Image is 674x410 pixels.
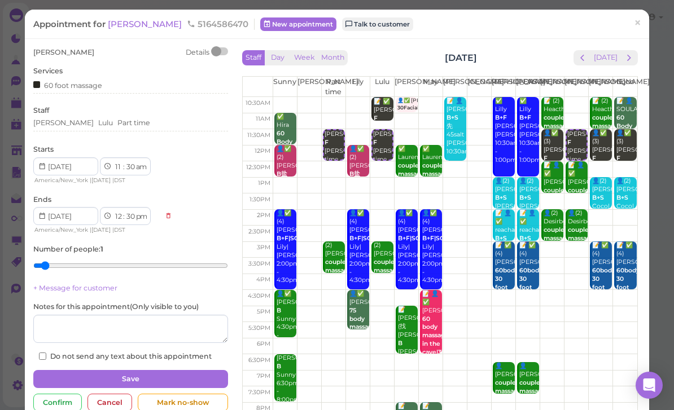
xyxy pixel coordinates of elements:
[519,97,539,164] div: ✅ Lilly [PERSON_NAME]|[PERSON_NAME] 10:30am - 1:00pm
[567,139,571,146] b: F
[276,209,296,285] div: 👤✅ (4) [PERSON_NAME] Lily|[PERSON_NAME]|May|Sunny 2:00pm - 4:30pm
[277,363,281,370] b: B
[39,351,212,361] label: Do not send any text about this appointment
[495,235,507,242] b: B+S
[418,77,443,97] th: May
[616,177,637,244] div: 👤(2) [PERSON_NAME] Coco|[PERSON_NAME] 1:00pm - 2:00pm
[494,241,515,367] div: 📝 ✅ (4) [PERSON_NAME] [DEMOGRAPHIC_DATA] Coco|[PERSON_NAME]|[PERSON_NAME] |[PERSON_NAME] 3:00pm -...
[543,97,563,189] div: 📝 (2) Heacth 30B30Head [PERSON_NAME] |[PERSON_NAME] 10:30am - 11:30am
[616,194,628,201] b: B+S
[519,177,539,244] div: 👤(2) [PERSON_NAME] [PERSON_NAME]|[PERSON_NAME] 1:00pm - 2:00pm
[397,306,418,390] div: 📝 [PERSON_NAME](找[PERSON_NAME]) [PERSON_NAME] [PERSON_NAME] 5:00pm - 6:30pm
[467,77,492,97] th: [GEOGRAPHIC_DATA]
[616,155,620,162] b: F
[519,267,542,291] b: 60body 30 foot
[325,258,352,274] b: couples massage
[264,50,291,65] button: Day
[276,290,296,349] div: 👤✅ [PERSON_NAME] Sunny 4:30pm - 6:00pm
[495,267,518,291] b: 60body 30 foot
[592,177,612,244] div: 👤(2) [PERSON_NAME] Coco|[PERSON_NAME] 1:00pm - 2:00pm
[248,228,270,235] span: 2:30pm
[422,235,444,242] b: B+F|SC
[91,226,111,233] span: [DATE]
[34,177,88,184] span: America/New_York
[589,77,613,97] th: [PERSON_NAME]
[321,77,345,97] th: Part time
[33,79,102,91] div: 60 foot massage
[33,302,199,312] label: Notes for this appointment ( Only visible to you )
[592,129,612,222] div: 👤✅ (3) [PERSON_NAME] Coco|[PERSON_NAME] |[PERSON_NAME] 11:30am - 12:30pm
[373,98,393,165] div: 📝 ✅ [PERSON_NAME] Lulu Lulu 10:15am - 11:15am
[422,162,449,178] b: couples massage
[540,77,564,97] th: [PERSON_NAME]
[325,139,329,146] b: F
[33,19,255,30] div: Appointment for
[39,352,46,360] input: Do not send any text about this appointment
[34,226,88,233] span: America/New_York
[33,244,103,254] label: Number of people :
[492,77,516,97] th: [PERSON_NAME]
[568,187,594,202] b: couples massage
[398,340,402,347] b: B
[397,209,418,285] div: 👤✅ (4) [PERSON_NAME] Lily|[PERSON_NAME]|May|Sunny 2:00pm - 4:30pm
[256,115,270,122] span: 11am
[108,19,184,29] a: [PERSON_NAME]
[445,51,477,64] h2: [DATE]
[519,209,539,293] div: 📝 👤✅ reachale 1 pre [PERSON_NAME]|[PERSON_NAME] 2:00pm - 3:00pm
[627,11,648,37] a: ×
[349,235,371,242] b: B+F|SC
[567,209,588,293] div: 👤(2) Desirbe [PERSON_NAME] |[PERSON_NAME] 2:00pm - 3:00pm
[33,284,117,292] a: + Message for customer
[342,17,413,31] a: Talk to customer
[616,267,640,291] b: 60body 30 foot
[397,104,419,111] b: 30Facial
[567,130,587,189] div: [PERSON_NAME] [PERSON_NAME]|Lulu|Part time 11:30am - 12:30pm
[255,147,270,155] span: 12pm
[318,50,348,65] button: Month
[33,105,49,116] label: Staff
[519,114,531,121] b: B+F
[257,211,270,219] span: 2pm
[276,354,296,404] div: [PERSON_NAME] Sunny 6:30pm - 8:00pm
[592,114,619,130] b: couples massage
[100,245,103,253] b: 1
[574,50,591,65] button: prev
[590,50,621,65] button: [DATE]
[592,97,612,189] div: 📝 (2) Heacth 30B30Head [PERSON_NAME] |[PERSON_NAME] 10:30am - 11:30am
[33,48,94,56] span: [PERSON_NAME]
[187,19,248,29] span: 5164586470
[613,77,637,97] th: Coco
[324,130,344,189] div: [PERSON_NAME] [PERSON_NAME]|Lulu|Part time 11:30am - 12:30pm
[592,155,596,162] b: F
[186,47,209,58] div: Details
[117,118,150,128] div: Part time
[616,114,643,138] b: 60 Body massage
[495,379,522,395] b: couples massage
[349,170,360,178] b: B盐
[258,179,270,187] span: 1pm
[33,195,51,205] label: Ends
[349,209,369,285] div: 👤✅ (4) [PERSON_NAME] Lily|[PERSON_NAME]|May|Sunny 2:00pm - 4:30pm
[242,50,265,65] button: Staff
[114,177,125,184] span: DST
[246,99,270,107] span: 10:30am
[33,370,228,388] button: Save
[519,379,546,395] b: couples massage
[33,225,159,235] div: | |
[544,114,570,130] b: couples massage
[297,77,321,97] th: [PERSON_NAME]
[422,209,442,285] div: 👤✅ (4) [PERSON_NAME] Lily|[PERSON_NAME]|May|Sunny 2:00pm - 4:30pm
[33,118,94,128] div: [PERSON_NAME]
[248,260,270,267] span: 3:30pm
[616,241,637,367] div: 📝 ✅ (4) [PERSON_NAME] [DEMOGRAPHIC_DATA] Coco|[PERSON_NAME]|[PERSON_NAME] |[PERSON_NAME] 3:00pm -...
[345,77,370,97] th: Lily
[544,187,570,202] b: couples massage
[33,66,63,76] label: Services
[248,324,270,332] span: 5:30pm
[494,177,515,244] div: 👤(2) [PERSON_NAME] [PERSON_NAME]|[PERSON_NAME] 1:00pm - 2:00pm
[374,258,400,274] b: couples massage
[616,129,637,222] div: 👤✅ (3) [PERSON_NAME] Coco|[PERSON_NAME] |[PERSON_NAME] 11:30am - 12:30pm
[443,77,467,97] th: [PERSON_NAME]
[248,389,270,396] span: 7:30pm
[494,209,515,293] div: 📝 👤✅ reachale 1 pre [PERSON_NAME]|[PERSON_NAME] 2:00pm - 3:00pm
